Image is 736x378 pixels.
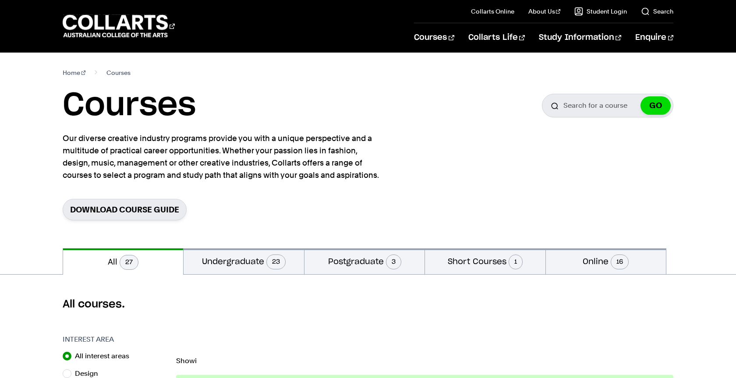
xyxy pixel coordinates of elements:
span: 23 [266,254,286,269]
span: 27 [120,255,138,270]
p: Showi [176,357,673,364]
span: 16 [611,254,629,269]
button: All27 [63,248,183,275]
a: Student Login [574,7,627,16]
p: Our diverse creative industry programs provide you with a unique perspective and a multitude of p... [63,132,382,181]
a: Download Course Guide [63,199,187,220]
span: 1 [509,254,523,269]
h2: All courses. [63,297,673,311]
label: All interest areas [75,350,136,362]
a: Courses [414,23,454,52]
a: Study Information [539,23,621,52]
button: Short Courses1 [425,248,545,274]
input: Search for a course [542,94,673,117]
span: 3 [386,254,401,269]
h1: Courses [63,86,196,125]
a: Collarts Online [471,7,514,16]
button: GO [640,96,671,115]
a: Home [63,67,86,79]
div: Go to homepage [63,14,175,39]
button: Postgraduate3 [304,248,425,274]
a: Search [641,7,673,16]
span: Courses [106,67,131,79]
h3: Interest Area [63,334,167,345]
a: Enquire [635,23,673,52]
a: About Us [528,7,561,16]
button: Online16 [546,248,666,274]
button: Undergraduate23 [184,248,304,274]
a: Collarts Life [468,23,525,52]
